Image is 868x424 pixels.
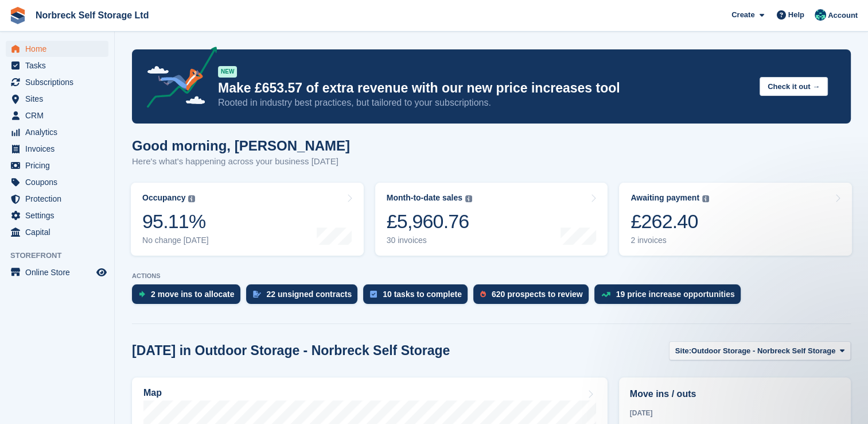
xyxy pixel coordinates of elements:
[31,6,153,25] a: Norbreck Self Storage Ltd
[137,47,217,112] img: price-adjustments-announcement-icon-8257ccfd72463d97f412b2fc003d46551f7dbcb40ab6d574587a9cd5c0d94...
[6,207,108,223] a: menu
[218,97,750,109] p: Rooted in industry best practices, but tailored to your subscriptions.
[25,207,94,223] span: Settings
[630,193,699,203] div: Awaiting payment
[25,74,94,90] span: Subscriptions
[253,291,261,298] img: contract_signature_icon-13c848040528278c33f63329250d36e43548de30e8caae1d1a13099fd9432cc5.svg
[492,290,583,299] div: 620 prospects to review
[691,345,835,357] span: Outdoor Storage - Norbreck Self Storage
[10,250,114,261] span: Storefront
[760,77,828,96] button: Check it out →
[25,224,94,240] span: Capital
[142,210,209,233] div: 95.11%
[142,236,209,245] div: No change [DATE]
[25,91,94,107] span: Sites
[630,236,709,245] div: 2 invoices
[25,57,94,74] span: Tasks
[246,284,364,310] a: 22 unsigned contracts
[383,290,462,299] div: 10 tasks to complete
[669,341,851,360] button: Site: Outdoor Storage - Norbreck Self Storage
[132,272,851,280] p: ACTIONS
[132,284,246,310] a: 2 move ins to allocate
[25,191,94,207] span: Protection
[6,157,108,174] a: menu
[131,183,364,256] a: Occupancy 95.11% No change [DATE]
[616,290,735,299] div: 19 price increase opportunities
[6,124,108,140] a: menu
[132,138,350,153] h1: Good morning, [PERSON_NAME]
[630,387,840,401] h2: Move ins / outs
[387,210,472,233] div: £5,960.76
[25,107,94,124] span: CRM
[143,388,162,398] h2: Map
[25,174,94,190] span: Coupons
[25,124,94,140] span: Analytics
[594,284,746,310] a: 19 price increase opportunities
[6,107,108,124] a: menu
[6,191,108,207] a: menu
[6,224,108,240] a: menu
[702,195,709,202] img: icon-info-grey-7440780725fd019a000dd9b08b2336e03edf1995a4989e88bcd33f0948082b44.svg
[6,141,108,157] a: menu
[6,174,108,190] a: menu
[630,210,709,233] div: £262.40
[387,193,462,203] div: Month-to-date sales
[9,7,26,24] img: stora-icon-8386f47178a22dfd0bd8f6a31ec36ba5ce8667c1dd55bd0f319d3a0aa187defe.svg
[828,10,858,21] span: Account
[6,74,108,90] a: menu
[731,9,754,21] span: Create
[25,157,94,174] span: Pricing
[95,265,108,279] a: Preview store
[218,66,237,78] div: NEW
[267,290,352,299] div: 22 unsigned contracts
[139,291,145,298] img: move_ins_to_allocate_icon-fdf77a2bb77ea45bf5b3d319d69a93e2d87916cf1d5bf7949dd705db3b84f3ca.svg
[480,291,486,298] img: prospect-51fa495bee0391a8d652442698ab0144808aea92771e9ea1ae160a38d050c398.svg
[815,9,826,21] img: Sally King
[25,41,94,57] span: Home
[387,236,472,245] div: 30 invoices
[25,141,94,157] span: Invoices
[601,292,610,297] img: price_increase_opportunities-93ffe204e8149a01c8c9dc8f82e8f89637d9d84a8eef4429ea346261dce0b2c0.svg
[6,41,108,57] a: menu
[132,155,350,168] p: Here's what's happening across your business [DATE]
[465,195,472,202] img: icon-info-grey-7440780725fd019a000dd9b08b2336e03edf1995a4989e88bcd33f0948082b44.svg
[6,264,108,280] a: menu
[619,183,852,256] a: Awaiting payment £262.40 2 invoices
[375,183,608,256] a: Month-to-date sales £5,960.76 30 invoices
[788,9,804,21] span: Help
[370,291,377,298] img: task-75834270c22a3079a89374b754ae025e5fb1db73e45f91037f5363f120a921f8.svg
[218,80,750,97] p: Make £653.57 of extra revenue with our new price increases tool
[675,345,691,357] span: Site:
[25,264,94,280] span: Online Store
[473,284,594,310] a: 620 prospects to review
[363,284,473,310] a: 10 tasks to complete
[132,343,450,359] h2: [DATE] in Outdoor Storage - Norbreck Self Storage
[151,290,235,299] div: 2 move ins to allocate
[188,195,195,202] img: icon-info-grey-7440780725fd019a000dd9b08b2336e03edf1995a4989e88bcd33f0948082b44.svg
[630,408,840,418] div: [DATE]
[142,193,185,203] div: Occupancy
[6,91,108,107] a: menu
[6,57,108,74] a: menu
